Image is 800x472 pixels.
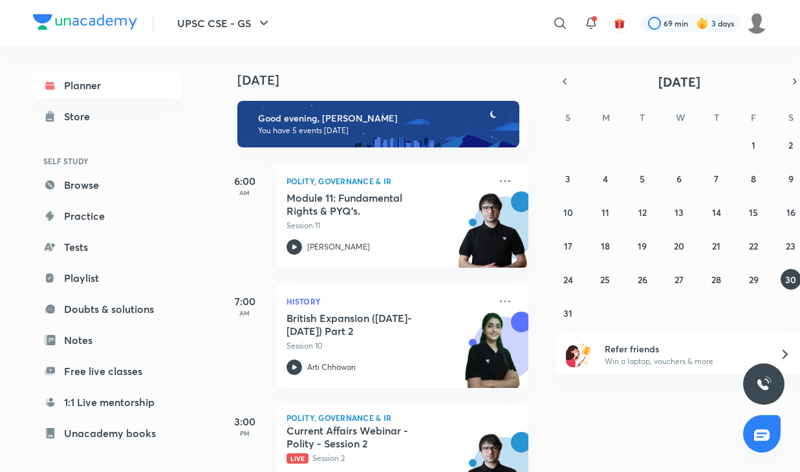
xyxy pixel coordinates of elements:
img: unacademy [457,312,528,401]
img: rudrani kavalreddy [746,12,768,34]
abbr: August 15, 2025 [749,206,758,219]
button: August 22, 2025 [743,235,764,256]
abbr: August 2, 2025 [788,139,793,151]
abbr: Thursday [714,111,719,123]
p: Polity, Governance & IR [286,173,490,189]
a: Free live classes [33,358,183,384]
abbr: August 11, 2025 [601,206,609,219]
p: Win a laptop, vouchers & more [605,356,764,367]
a: 1:1 Live mentorship [33,389,183,415]
abbr: August 16, 2025 [786,206,795,219]
h6: Good evening, [PERSON_NAME] [258,113,508,124]
button: [DATE] [574,72,786,91]
h6: SELF STUDY [33,150,183,172]
button: August 27, 2025 [669,269,689,290]
button: August 14, 2025 [706,202,727,222]
button: UPSC CSE - GS [169,10,279,36]
button: August 11, 2025 [595,202,616,222]
abbr: August 26, 2025 [638,274,647,286]
h5: 3:00 [219,414,271,429]
button: August 4, 2025 [595,168,616,189]
button: avatar [609,13,630,34]
img: avatar [614,17,625,29]
button: August 24, 2025 [557,269,578,290]
button: August 31, 2025 [557,303,578,323]
p: [PERSON_NAME] [307,241,370,253]
span: Live [286,453,308,464]
button: August 17, 2025 [557,235,578,256]
abbr: August 4, 2025 [603,173,608,185]
abbr: Wednesday [676,111,685,123]
a: Practice [33,203,183,229]
p: Session 11 [286,220,490,231]
img: evening [237,101,519,147]
abbr: August 29, 2025 [749,274,759,286]
a: Planner [33,72,183,98]
abbr: August 3, 2025 [565,173,570,185]
button: August 3, 2025 [557,168,578,189]
h6: Refer friends [605,342,764,356]
abbr: August 7, 2025 [714,173,719,185]
button: August 1, 2025 [743,134,764,155]
img: streak [696,17,709,30]
p: Session 2 [286,453,490,464]
abbr: August 31, 2025 [563,307,572,319]
h5: British Expansion (1757- 1857) Part 2 [286,312,448,338]
abbr: August 8, 2025 [751,173,756,185]
abbr: August 17, 2025 [564,240,572,252]
a: Tests [33,234,183,260]
button: August 19, 2025 [632,235,653,256]
abbr: August 13, 2025 [675,206,684,219]
abbr: Sunday [565,111,570,123]
abbr: August 5, 2025 [640,173,645,185]
img: Company Logo [33,14,137,30]
a: Store [33,103,183,129]
a: Doubts & solutions [33,296,183,322]
abbr: Monday [602,111,610,123]
button: August 18, 2025 [595,235,616,256]
abbr: Friday [751,111,756,123]
abbr: August 14, 2025 [712,206,721,219]
abbr: August 28, 2025 [711,274,721,286]
button: August 25, 2025 [595,269,616,290]
h4: [DATE] [237,72,541,88]
p: History [286,294,490,309]
button: August 20, 2025 [669,235,689,256]
button: August 26, 2025 [632,269,653,290]
span: [DATE] [658,73,700,91]
button: August 10, 2025 [557,202,578,222]
button: August 5, 2025 [632,168,653,189]
h5: 7:00 [219,294,271,309]
button: August 8, 2025 [743,168,764,189]
button: August 15, 2025 [743,202,764,222]
abbr: August 27, 2025 [675,274,684,286]
a: Unacademy books [33,420,183,446]
p: AM [219,309,271,317]
abbr: August 21, 2025 [712,240,720,252]
a: Playlist [33,265,183,291]
a: Browse [33,172,183,198]
abbr: Saturday [788,111,794,123]
img: referral [566,341,592,367]
button: August 12, 2025 [632,202,653,222]
abbr: August 23, 2025 [786,240,795,252]
p: You have 5 events [DATE] [258,125,508,136]
div: Store [64,109,98,124]
img: unacademy [457,191,528,281]
button: August 28, 2025 [706,269,727,290]
h5: Current Affairs Webinar - Polity - Session 2 [286,424,448,450]
abbr: August 22, 2025 [749,240,758,252]
p: Polity, Governance & IR [286,414,518,422]
abbr: August 24, 2025 [563,274,573,286]
button: August 29, 2025 [743,269,764,290]
abbr: Tuesday [640,111,645,123]
abbr: August 9, 2025 [788,173,794,185]
button: August 21, 2025 [706,235,727,256]
p: Session 10 [286,340,490,352]
h5: 6:00 [219,173,271,189]
abbr: August 6, 2025 [676,173,682,185]
h5: Module 11: Fundamental Rights & PYQ’s. [286,191,448,217]
button: August 6, 2025 [669,168,689,189]
p: Arti Chhawari [307,361,356,373]
button: August 7, 2025 [706,168,727,189]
